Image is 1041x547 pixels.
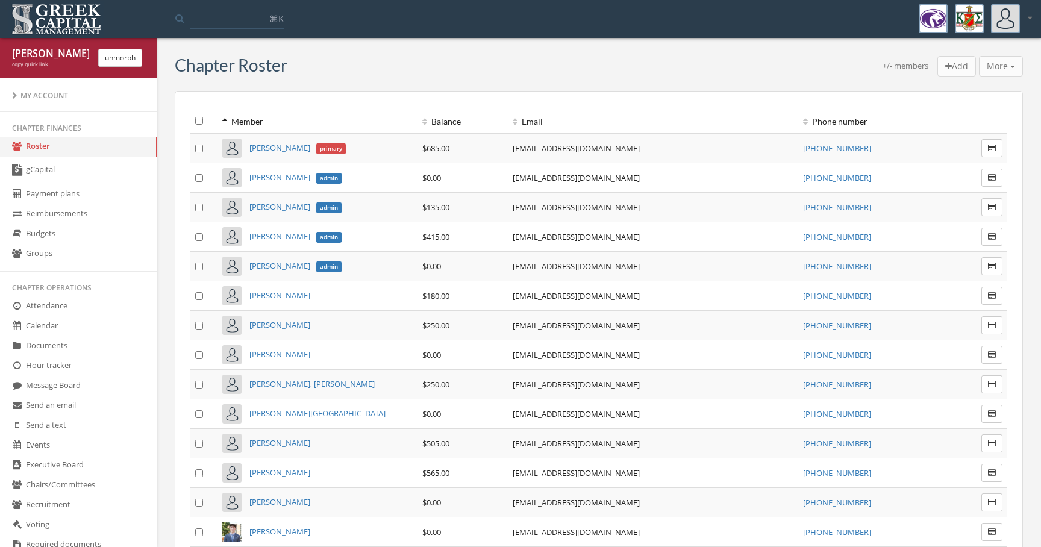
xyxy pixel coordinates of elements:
[883,60,928,77] div: +/- members
[803,290,871,301] a: [PHONE_NUMBER]
[513,172,640,183] a: [EMAIL_ADDRESS][DOMAIN_NAME]
[422,438,449,449] span: $505.00
[422,379,449,390] span: $250.00
[249,349,310,360] a: [PERSON_NAME]
[422,231,449,242] span: $415.00
[422,261,441,272] span: $0.00
[249,437,310,448] a: [PERSON_NAME]
[513,143,640,154] a: [EMAIL_ADDRESS][DOMAIN_NAME]
[249,172,341,183] a: [PERSON_NAME]admin
[417,110,508,133] th: Balance
[249,319,310,330] a: [PERSON_NAME]
[803,231,871,242] a: [PHONE_NUMBER]
[249,378,375,389] a: [PERSON_NAME], [PERSON_NAME]
[98,49,142,67] button: unmorph
[12,47,89,61] div: [PERSON_NAME] [PERSON_NAME]
[803,379,871,390] a: [PHONE_NUMBER]
[513,527,640,537] a: [EMAIL_ADDRESS][DOMAIN_NAME]
[513,261,640,272] a: [EMAIL_ADDRESS][DOMAIN_NAME]
[249,526,310,537] a: [PERSON_NAME]
[316,202,342,213] span: admin
[513,349,640,360] a: [EMAIL_ADDRESS][DOMAIN_NAME]
[798,110,934,133] th: Phone number
[316,261,342,272] span: admin
[422,527,441,537] span: $0.00
[513,320,640,331] a: [EMAIL_ADDRESS][DOMAIN_NAME]
[249,290,310,301] a: [PERSON_NAME]
[217,110,417,133] th: Member
[316,143,346,154] span: primary
[249,201,341,212] a: [PERSON_NAME]admin
[422,349,441,360] span: $0.00
[249,260,310,271] span: [PERSON_NAME]
[513,202,640,213] a: [EMAIL_ADDRESS][DOMAIN_NAME]
[803,320,871,331] a: [PHONE_NUMBER]
[508,110,798,133] th: Email
[513,467,640,478] a: [EMAIL_ADDRESS][DOMAIN_NAME]
[803,349,871,360] a: [PHONE_NUMBER]
[513,231,640,242] a: [EMAIL_ADDRESS][DOMAIN_NAME]
[803,408,871,419] a: [PHONE_NUMBER]
[269,13,284,25] span: ⌘K
[249,467,310,478] a: [PERSON_NAME]
[249,496,310,507] a: [PERSON_NAME]
[249,142,310,153] span: [PERSON_NAME]
[249,142,345,153] a: [PERSON_NAME]primary
[803,143,871,154] a: [PHONE_NUMBER]
[422,202,449,213] span: $135.00
[422,172,441,183] span: $0.00
[803,497,871,508] a: [PHONE_NUMBER]
[513,438,640,449] a: [EMAIL_ADDRESS][DOMAIN_NAME]
[422,408,441,419] span: $0.00
[249,172,310,183] span: [PERSON_NAME]
[12,61,89,69] div: copy quick link
[249,260,341,271] a: [PERSON_NAME]admin
[803,172,871,183] a: [PHONE_NUMBER]
[513,408,640,419] a: [EMAIL_ADDRESS][DOMAIN_NAME]
[803,202,871,213] a: [PHONE_NUMBER]
[422,497,441,508] span: $0.00
[316,173,342,184] span: admin
[249,231,341,242] a: [PERSON_NAME]admin
[422,290,449,301] span: $180.00
[803,527,871,537] a: [PHONE_NUMBER]
[12,90,145,101] div: My Account
[513,497,640,508] a: [EMAIL_ADDRESS][DOMAIN_NAME]
[803,467,871,478] a: [PHONE_NUMBER]
[803,261,871,272] a: [PHONE_NUMBER]
[175,56,287,75] h3: Chapter Roster
[249,231,310,242] span: [PERSON_NAME]
[513,290,640,301] a: [EMAIL_ADDRESS][DOMAIN_NAME]
[316,232,342,243] span: admin
[422,143,449,154] span: $685.00
[422,320,449,331] span: $250.00
[803,438,871,449] a: [PHONE_NUMBER]
[249,408,386,419] a: [PERSON_NAME][GEOGRAPHIC_DATA]
[249,201,310,212] span: [PERSON_NAME]
[513,379,640,390] a: [EMAIL_ADDRESS][DOMAIN_NAME]
[422,467,449,478] span: $565.00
